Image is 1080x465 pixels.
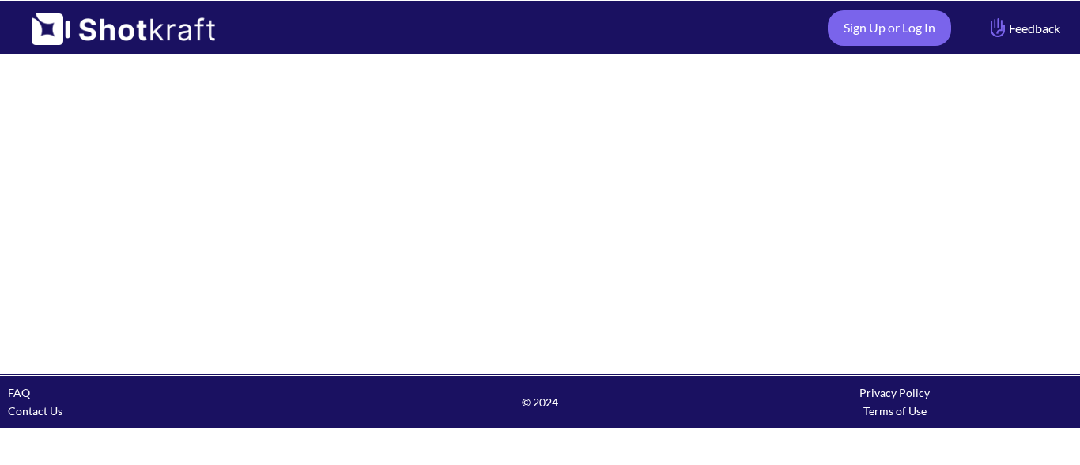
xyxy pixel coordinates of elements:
div: Terms of Use [717,402,1072,420]
a: Contact Us [8,404,62,418]
img: Hand Icon [987,14,1009,41]
span: Feedback [987,19,1060,37]
a: FAQ [8,386,30,399]
a: Sign Up or Log In [828,10,951,46]
span: © 2024 [363,393,718,411]
div: Privacy Policy [717,384,1072,402]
